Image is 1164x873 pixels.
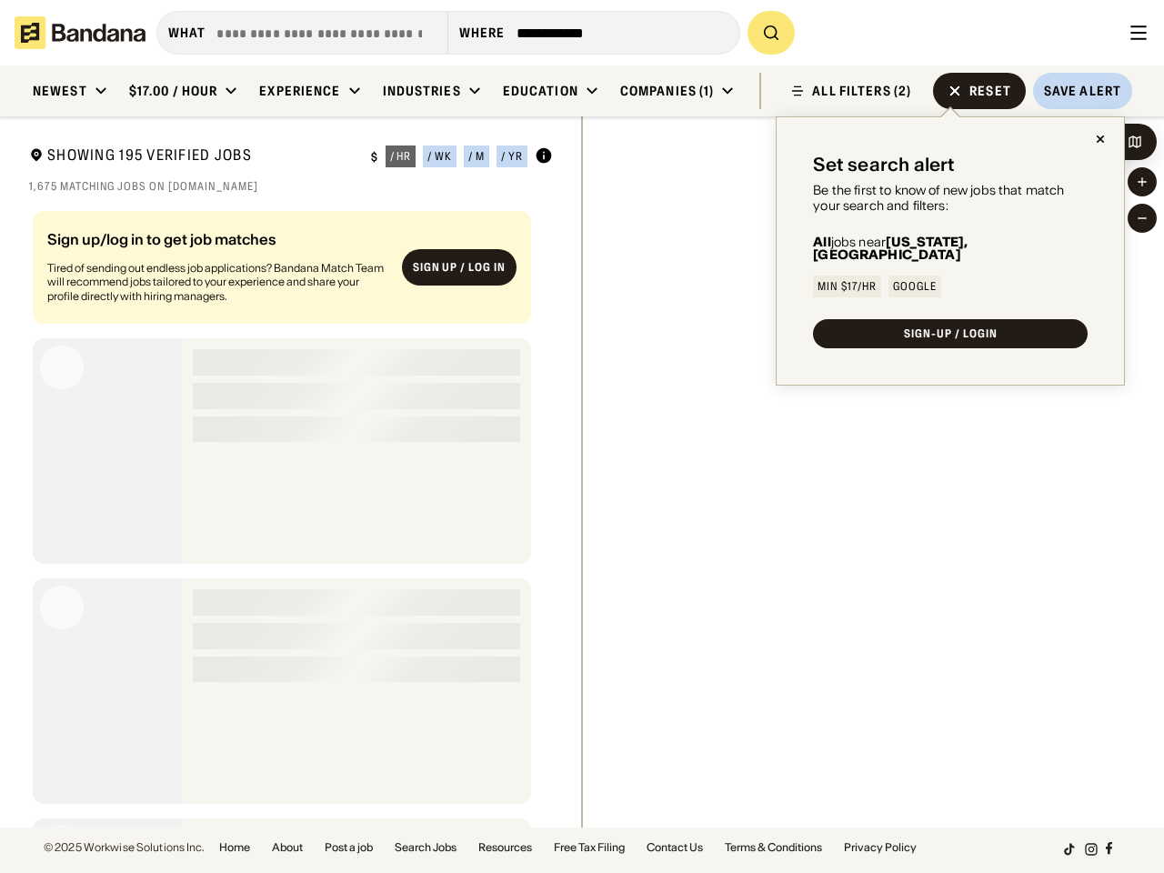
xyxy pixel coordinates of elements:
div: Where [459,25,506,41]
div: Be the first to know of new jobs that match your search and filters: [813,183,1088,214]
div: © 2025 Workwise Solutions Inc. [44,842,205,853]
a: Home [219,842,250,853]
a: Post a job [325,842,373,853]
div: Industries [383,83,461,99]
div: grid [29,204,553,828]
div: / m [468,151,485,162]
a: Contact Us [647,842,703,853]
div: jobs near [813,236,1088,261]
img: Bandana logotype [15,16,145,49]
div: Sign up/log in to get job matches [47,232,387,261]
a: Search Jobs [395,842,457,853]
div: Google [893,281,937,292]
b: [US_STATE], [GEOGRAPHIC_DATA] [813,234,968,263]
div: / wk [427,151,452,162]
div: Education [503,83,578,99]
div: what [168,25,206,41]
a: About [272,842,303,853]
div: Experience [259,83,340,99]
a: Terms & Conditions [725,842,822,853]
div: / yr [501,151,523,162]
div: $17.00 / hour [129,83,218,99]
div: $ [371,150,378,165]
a: Resources [478,842,532,853]
div: ALL FILTERS (2) [812,85,911,97]
div: Companies (1) [620,83,715,99]
a: Free Tax Filing [554,842,625,853]
div: SIGN-UP / LOGIN [904,328,997,339]
div: 1,675 matching jobs on [DOMAIN_NAME] [29,179,553,194]
div: Save Alert [1044,83,1121,99]
b: All [813,234,830,250]
div: Showing 195 Verified Jobs [29,145,356,168]
div: Sign up / Log in [413,261,506,276]
div: / hr [390,151,412,162]
div: Newest [33,83,87,99]
div: Set search alert [813,154,955,176]
div: Min $17/hr [818,281,877,292]
a: Privacy Policy [844,842,917,853]
div: Reset [969,85,1011,97]
div: Tired of sending out endless job applications? Bandana Match Team will recommend jobs tailored to... [47,261,387,304]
